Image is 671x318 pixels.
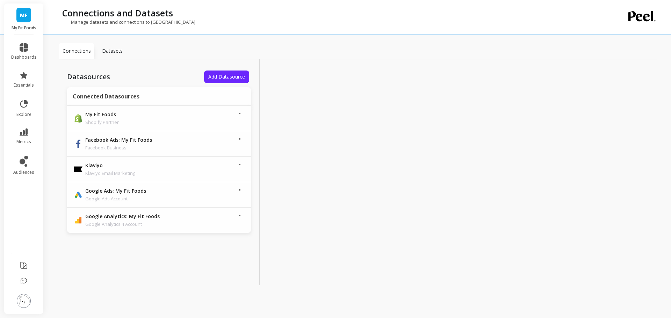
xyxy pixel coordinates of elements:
p: Datasources [67,72,110,82]
button: Add Datasource [204,71,249,83]
p: Google Ads Account [85,195,183,202]
img: api.shopify.svg [74,114,82,123]
p: Manage datasets and connections to [GEOGRAPHIC_DATA] [59,19,195,25]
img: profile picture [17,294,31,308]
span: explore [16,112,31,117]
span: audiences [13,170,34,175]
span: essentials [14,82,34,88]
img: api.google_analytics_4.svg [74,216,82,224]
p: Connected Datasources [73,93,139,100]
p: Facebook Ads: My Fit Foods [85,136,183,144]
p: Connections and Datasets [62,7,173,19]
p: Shopify Partner [85,119,183,126]
p: Datasets [102,47,123,54]
img: api.google.svg [74,191,82,199]
img: api.klaviyo.svg [74,165,82,173]
span: MF [20,11,28,19]
p: Google Ads: My Fit Foods [85,187,183,195]
p: Google Analytics: My Fit Foods [85,213,183,221]
p: Klaviyo [85,162,183,170]
p: Google Analytics 4 Account [85,221,183,228]
p: My Fit Foods [11,25,37,31]
p: Connections [63,47,91,54]
p: Facebook Business [85,144,183,151]
span: dashboards [11,54,37,60]
p: My Fit Foods [85,111,183,119]
span: Add Datasource [208,73,245,80]
p: Klaviyo Email Marketing [85,170,183,177]
img: api.fb.svg [74,140,82,148]
span: metrics [16,139,31,145]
